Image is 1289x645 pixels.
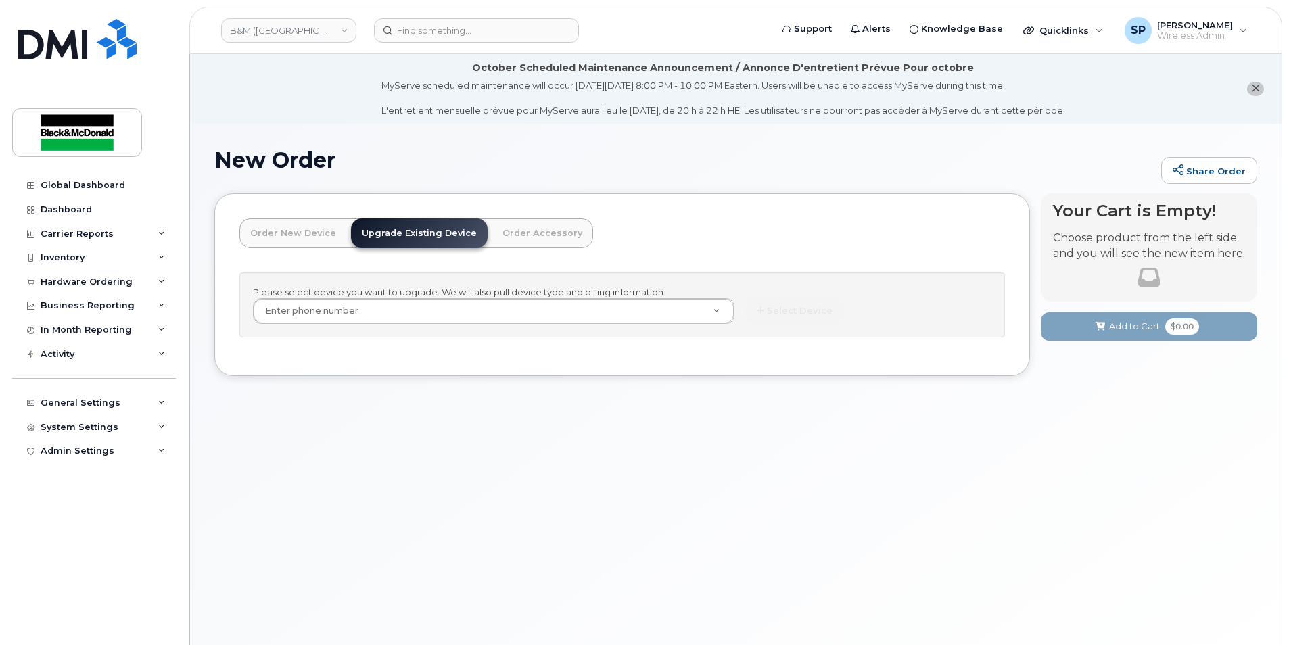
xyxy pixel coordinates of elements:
[472,61,974,75] div: October Scheduled Maintenance Announcement / Annonce D'entretient Prévue Pour octobre
[257,305,358,317] span: Enter phone number
[1041,312,1257,340] button: Add to Cart $0.00
[1109,320,1160,333] span: Add to Cart
[1165,318,1199,335] span: $0.00
[254,299,734,323] a: Enter phone number
[1161,157,1257,184] a: Share Order
[1247,82,1264,96] button: close notification
[1053,231,1245,262] p: Choose product from the left side and you will see the new item here.
[239,272,1005,338] div: Please select device you want to upgrade. We will also pull device type and billing information.
[239,218,347,248] a: Order New Device
[381,79,1065,117] div: MyServe scheduled maintenance will occur [DATE][DATE] 8:00 PM - 10:00 PM Eastern. Users will be u...
[1053,201,1245,220] h4: Your Cart is Empty!
[492,218,593,248] a: Order Accessory
[214,148,1154,172] h1: New Order
[351,218,488,248] a: Upgrade Existing Device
